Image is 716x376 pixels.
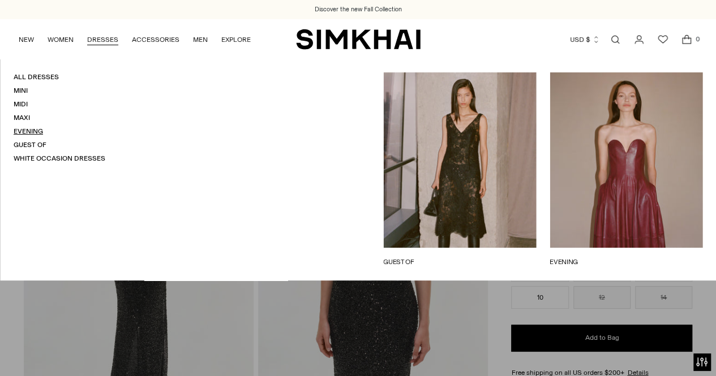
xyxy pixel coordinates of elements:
button: USD $ [570,27,600,52]
a: Go to the account page [628,28,650,51]
span: 0 [692,34,702,44]
a: WOMEN [48,27,74,52]
a: ACCESSORIES [132,27,179,52]
a: Open search modal [604,28,627,51]
a: Open cart modal [675,28,698,51]
a: SIMKHAI [296,28,421,50]
a: Wishlist [651,28,674,51]
a: DRESSES [87,27,118,52]
a: MEN [193,27,208,52]
a: Discover the new Fall Collection [315,5,402,14]
a: NEW [19,27,34,52]
iframe: Sign Up via Text for Offers [9,333,114,367]
a: EXPLORE [221,27,251,52]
